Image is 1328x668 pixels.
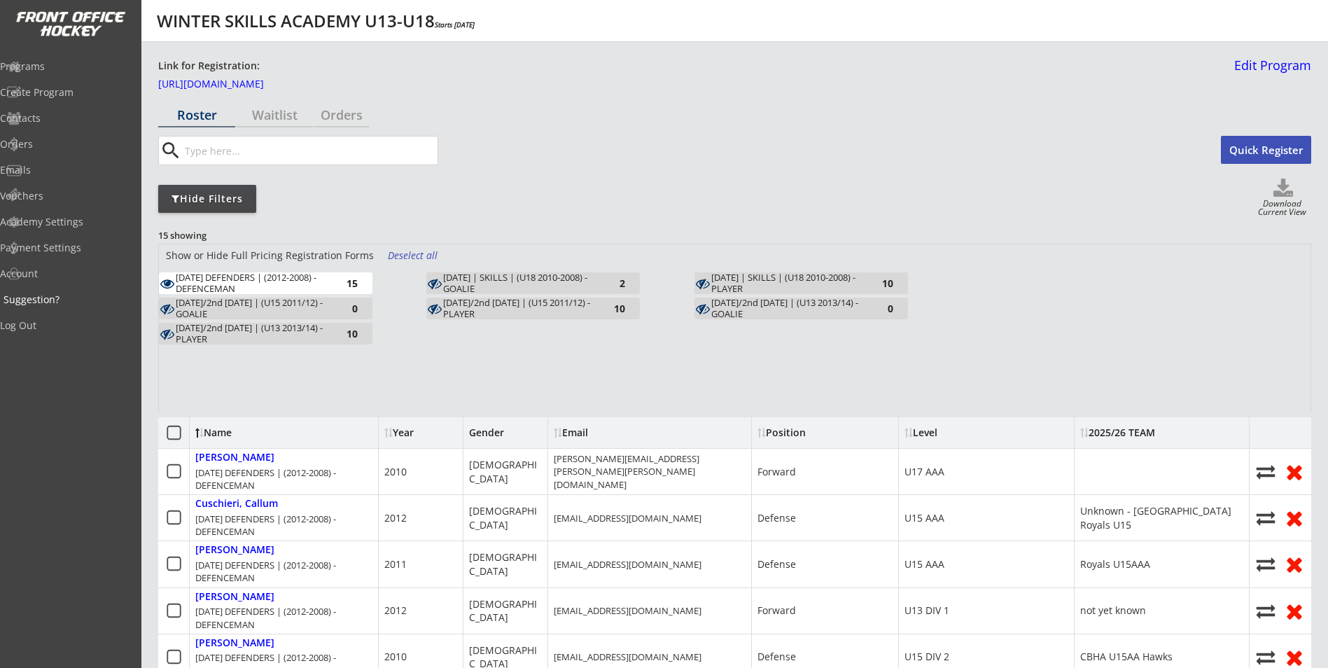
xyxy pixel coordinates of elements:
[904,557,944,571] div: U15 AAA
[236,109,313,121] div: Waitlist
[195,452,274,464] div: [PERSON_NAME]
[554,428,680,438] div: Email
[1255,179,1311,200] button: Click to download full roster. Your browser settings may try to block it, check your security set...
[1283,646,1306,668] button: Remove from roster (no refund)
[195,544,274,556] div: [PERSON_NAME]
[711,298,865,319] div: WEDNESDAY/2nd FRIDAY | (U13 2013/14) - GOALIE
[4,295,130,305] div: Suggestion?
[384,465,407,479] div: 2010
[469,550,542,578] div: [DEMOGRAPHIC_DATA]
[1221,136,1311,164] button: Quick Register
[469,597,542,625] div: [DEMOGRAPHIC_DATA]
[384,428,457,438] div: Year
[388,249,440,263] div: Deselect all
[158,229,259,242] div: 15 showing
[1229,59,1311,83] a: Edit Program
[443,298,597,319] div: TUESDAY/2nd FRIDAY | (U15 2011/12) - PLAYER
[384,511,407,525] div: 2012
[904,511,944,525] div: U15 AAA
[554,558,701,571] div: [EMAIL_ADDRESS][DOMAIN_NAME]
[15,11,126,37] img: FOH%20White%20Logo%20Transparent.png
[757,428,883,438] div: Position
[597,303,625,314] div: 10
[159,139,182,162] button: search
[195,605,372,630] div: [DATE] DEFENDERS | (2012-2008) - DEFENCEMAN
[554,512,701,524] div: [EMAIL_ADDRESS][DOMAIN_NAME]
[1283,600,1306,622] button: Remove from roster (no refund)
[904,650,949,664] div: U15 DIV 2
[195,498,278,510] div: Cuschieri, Callum
[1283,553,1306,575] button: Remove from roster (no refund)
[757,650,796,664] div: Defense
[384,604,407,618] div: 2012
[1080,650,1173,664] div: CBHA U15AA Hawks
[195,428,309,438] div: Name
[176,298,330,319] div: TUESDAY/2nd FRIDAY | (U15 2011/12) - GOALIE
[195,637,274,649] div: [PERSON_NAME]
[1255,601,1276,620] button: Move player
[554,452,745,491] div: [PERSON_NAME][EMAIL_ADDRESS][PERSON_NAME][PERSON_NAME][DOMAIN_NAME]
[1255,648,1276,667] button: Move player
[182,137,438,165] input: Type here...
[1080,504,1243,531] div: Unknown - [GEOGRAPHIC_DATA] Royals U15
[330,303,358,314] div: 0
[904,604,949,618] div: U13 DIV 1
[711,272,865,294] div: [DATE] | SKILLS | (U18 2010-2008) - PLAYER
[195,513,372,538] div: [DATE] DEFENDERS | (2012-2008) - DEFENCEMAN
[195,466,372,492] div: [DATE] DEFENDERS | (2012-2008) - DEFENCEMAN
[330,278,358,288] div: 15
[176,323,330,345] div: [DATE]/2nd [DATE] | (U13 2013/14) - PLAYER
[1255,508,1276,527] button: Move player
[865,303,893,314] div: 0
[1283,507,1306,529] button: Remove from roster (no refund)
[314,109,369,121] div: Orders
[757,511,796,525] div: Defense
[904,428,1030,438] div: Level
[158,109,235,121] div: Roster
[1283,461,1306,482] button: Remove from roster (no refund)
[158,192,256,206] div: Hide Filters
[176,323,330,345] div: WEDNESDAY/2nd FRIDAY | (U13 2013/14) - PLAYER
[157,13,475,29] div: WINTER SKILLS ACADEMY U13-U18
[159,249,381,263] div: Show or Hide Full Pricing Registration Forms
[554,650,701,663] div: [EMAIL_ADDRESS][DOMAIN_NAME]
[435,20,475,29] em: Starts [DATE]
[384,557,407,571] div: 2011
[469,458,542,485] div: [DEMOGRAPHIC_DATA]
[176,272,330,294] div: [DATE] DEFENDERS | (2012-2008) - DEFENCEMAN
[757,465,796,479] div: Forward
[1080,604,1146,618] div: not yet known
[1255,555,1276,573] button: Move player
[443,272,597,294] div: THURSDAY | SKILLS | (U18 2010-2008) - GOALIE
[469,504,542,531] div: [DEMOGRAPHIC_DATA]
[384,650,407,664] div: 2010
[1253,200,1311,218] div: Download Current View
[757,604,796,618] div: Forward
[158,79,298,95] a: [URL][DOMAIN_NAME]
[904,465,944,479] div: U17 AAA
[443,298,597,319] div: [DATE]/2nd [DATE] | (U15 2011/12) - PLAYER
[176,272,330,294] div: MONDAY DEFENDERS | (2012-2008) - DEFENCEMAN
[443,272,597,294] div: [DATE] | SKILLS | (U18 2010-2008) - GOALIE
[195,591,274,603] div: [PERSON_NAME]
[711,272,865,294] div: THURSDAY | SKILLS | (U18 2010-2008) - PLAYER
[1080,428,1155,438] div: 2025/26 TEAM
[1255,462,1276,481] button: Move player
[865,278,893,288] div: 10
[757,557,796,571] div: Defense
[158,59,262,74] div: Link for Registration:
[195,559,372,584] div: [DATE] DEFENDERS | (2012-2008) - DEFENCEMAN
[1080,557,1150,571] div: Royals U15AAA
[330,328,358,339] div: 10
[597,278,625,288] div: 2
[176,298,330,319] div: [DATE]/2nd [DATE] | (U15 2011/12) - GOALIE
[554,604,701,617] div: [EMAIL_ADDRESS][DOMAIN_NAME]
[469,428,511,438] div: Gender
[711,298,865,319] div: [DATE]/2nd [DATE] | (U13 2013/14) - GOALIE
